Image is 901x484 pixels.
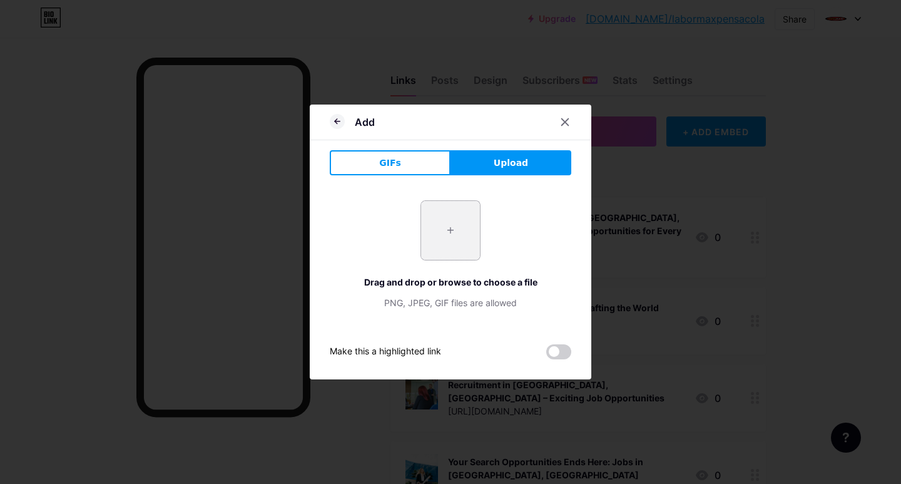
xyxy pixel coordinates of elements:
[330,275,571,289] div: Drag and drop or browse to choose a file
[379,157,401,170] span: GIFs
[494,157,528,170] span: Upload
[355,115,375,130] div: Add
[450,150,571,175] button: Upload
[330,344,441,359] div: Make this a highlighted link
[330,150,450,175] button: GIFs
[330,296,571,309] div: PNG, JPEG, GIF files are allowed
